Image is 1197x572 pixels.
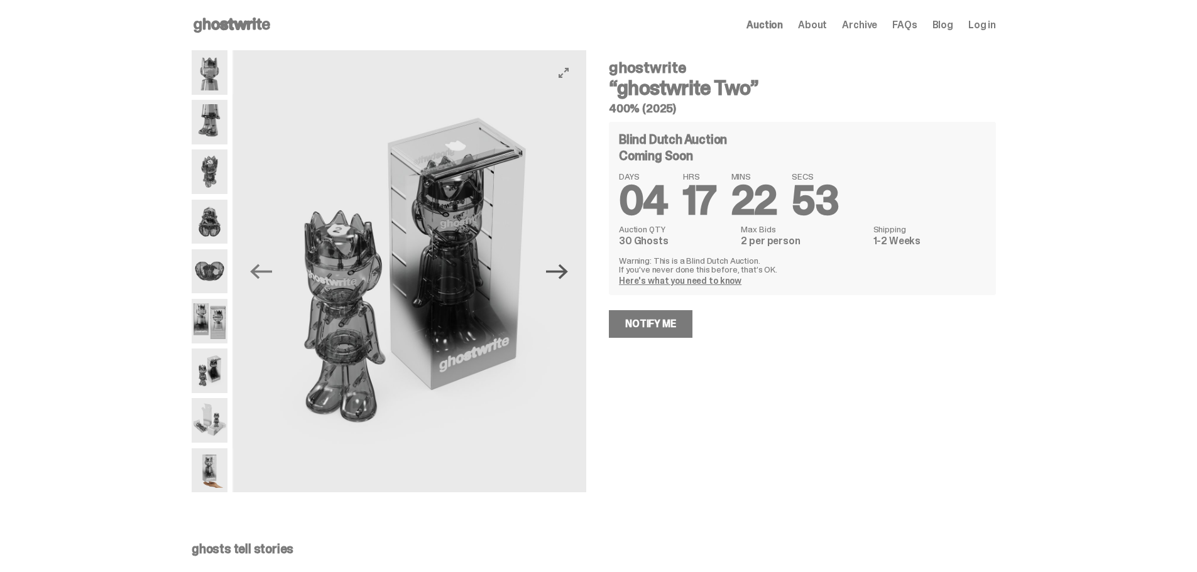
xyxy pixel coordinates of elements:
[619,175,668,227] span: 04
[619,133,727,146] h4: Blind Dutch Auction
[619,275,741,286] a: Here's what you need to know
[683,172,716,181] span: HRS
[619,256,986,274] p: Warning: This is a Blind Dutch Auction. If you’ve never done this before, that’s OK.
[192,50,227,95] img: ghostwrite_Two_Media_1.png
[556,65,571,80] button: View full-screen
[892,20,917,30] a: FAQs
[731,172,777,181] span: MINS
[746,20,783,30] a: Auction
[544,257,571,285] button: Next
[683,175,716,227] span: 17
[248,257,275,285] button: Previous
[792,172,838,181] span: SECS
[192,100,227,144] img: ghostwrite_Two_Media_3.png
[741,236,865,246] dd: 2 per person
[609,78,996,98] h3: “ghostwrite Two”
[968,20,996,30] a: Log in
[741,225,865,234] dt: Max Bids
[619,172,668,181] span: DAYS
[233,50,587,492] img: ghostwrite_Two_Media_11.png
[609,103,996,114] h5: 400% (2025)
[619,236,733,246] dd: 30 Ghosts
[192,542,996,555] p: ghosts tell stories
[792,175,838,227] span: 53
[192,448,227,493] img: ghostwrite_Two_Media_14.png
[619,149,986,162] div: Coming Soon
[842,20,877,30] a: Archive
[192,398,227,443] img: ghostwrite_Two_Media_13.png
[609,310,692,338] a: Notify Me
[873,225,986,234] dt: Shipping
[731,175,777,227] span: 22
[609,60,996,75] h4: ghostwrite
[192,200,227,244] img: ghostwrite_Two_Media_6.png
[932,20,953,30] a: Blog
[619,225,733,234] dt: Auction QTY
[798,20,827,30] a: About
[873,236,986,246] dd: 1-2 Weeks
[192,149,227,194] img: ghostwrite_Two_Media_5.png
[192,299,227,343] img: ghostwrite_Two_Media_10.png
[192,348,227,393] img: ghostwrite_Two_Media_11.png
[192,249,227,294] img: ghostwrite_Two_Media_8.png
